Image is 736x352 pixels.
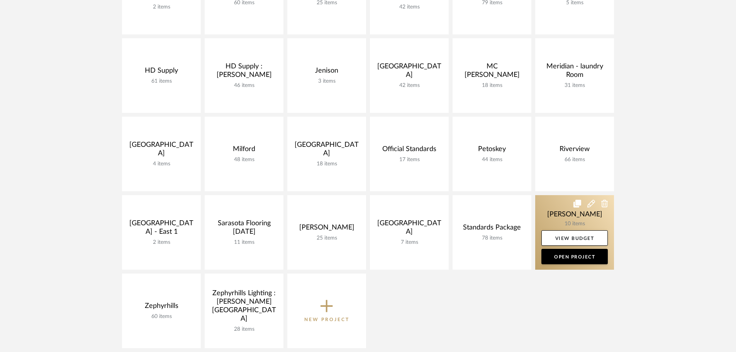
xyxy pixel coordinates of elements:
div: 11 items [211,239,277,246]
div: Meridian - laundry Room [541,62,608,82]
div: 42 items [376,4,443,10]
div: 60 items [128,313,195,320]
div: 44 items [459,156,525,163]
div: Riverview [541,145,608,156]
div: [PERSON_NAME] [293,223,360,235]
div: 28 items [211,326,277,333]
p: New Project [304,316,349,323]
div: Sarasota Flooring [DATE] [211,219,277,239]
div: Zephyrhills [128,302,195,313]
div: [GEOGRAPHIC_DATA] [376,219,443,239]
div: Petoskey [459,145,525,156]
div: 46 items [211,82,277,89]
div: 3 items [293,78,360,85]
div: 42 items [376,82,443,89]
div: 2 items [128,4,195,10]
div: [GEOGRAPHIC_DATA] [293,141,360,161]
div: 61 items [128,78,195,85]
div: 78 items [459,235,525,241]
div: [GEOGRAPHIC_DATA] [376,62,443,82]
div: [GEOGRAPHIC_DATA] [128,141,195,161]
a: View Budget [541,230,608,246]
div: Official Standards [376,145,443,156]
div: 17 items [376,156,443,163]
div: 31 items [541,82,608,89]
button: New Project [287,274,366,348]
div: 7 items [376,239,443,246]
a: Open Project [541,249,608,264]
div: 2 items [128,239,195,246]
div: Zephyrhills Lighting : [PERSON_NAME][GEOGRAPHIC_DATA] [211,289,277,326]
div: 48 items [211,156,277,163]
div: [GEOGRAPHIC_DATA] - East 1 [128,219,195,239]
div: 4 items [128,161,195,167]
div: MC [PERSON_NAME] [459,62,525,82]
div: 18 items [459,82,525,89]
div: Jenison [293,66,360,78]
div: 25 items [293,235,360,241]
div: 66 items [541,156,608,163]
div: Standards Package [459,223,525,235]
div: HD Supply [128,66,195,78]
div: HD Supply : [PERSON_NAME] [211,62,277,82]
div: Milford [211,145,277,156]
div: 18 items [293,161,360,167]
